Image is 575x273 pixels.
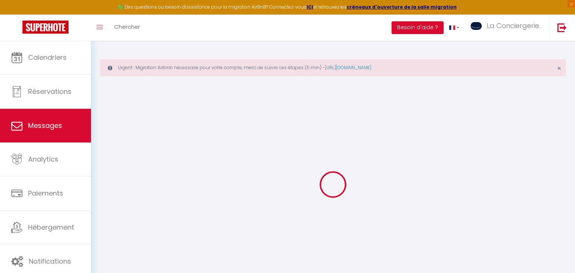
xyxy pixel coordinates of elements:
[347,4,457,10] a: créneaux d'ouverture de la salle migration
[307,4,313,10] a: ICI
[114,23,140,31] span: Chercher
[392,21,444,34] button: Besoin d'aide ?
[22,21,69,34] img: Super Booking
[471,22,482,30] img: ...
[28,223,74,232] span: Hébergement
[28,87,72,96] span: Réservations
[557,23,567,32] img: logout
[109,15,146,41] a: Chercher
[28,154,58,164] span: Analytics
[557,65,561,72] button: Close
[100,59,566,76] div: Urgent : Migration Airbnb nécessaire pour votre compte, merci de suivre ces étapes (5 min) -
[557,64,561,73] span: ×
[325,64,371,71] a: [URL][DOMAIN_NAME]
[465,15,550,41] a: ... La Conciergerie.
[29,257,71,266] span: Notifications
[28,53,67,62] span: Calendriers
[28,188,63,198] span: Paiements
[6,3,28,25] button: Ouvrir le widget de chat LiveChat
[28,121,62,130] span: Messages
[487,21,540,30] span: La Conciergerie.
